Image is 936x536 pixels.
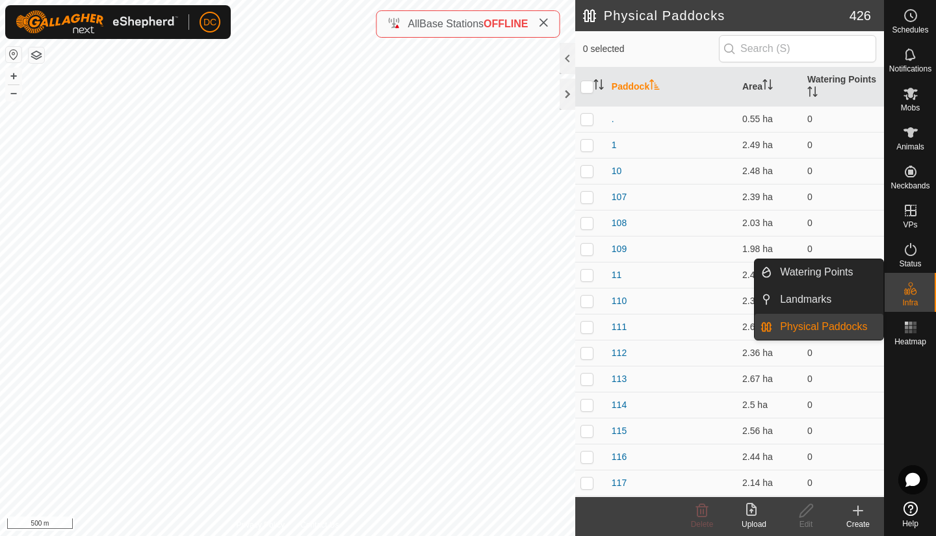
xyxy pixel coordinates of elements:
span: All [408,18,420,29]
button: – [6,85,21,101]
p-sorticon: Activate to sort [807,88,818,99]
a: Watering Points [772,259,883,285]
button: Map Layers [29,47,44,63]
li: Landmarks [755,287,883,313]
div: Create [832,518,884,530]
td: 2.91 ha [737,496,802,522]
span: OFFLINE [484,18,528,29]
span: Physical Paddocks [780,319,867,335]
a: 108 [612,218,627,228]
div: Edit [780,518,832,530]
button: Reset Map [6,47,21,62]
td: 0 [802,184,884,210]
a: 111 [612,322,627,332]
div: Upload [728,518,780,530]
span: Notifications [889,65,931,73]
a: 107 [612,192,627,202]
span: Status [899,260,921,268]
td: 0 [802,470,884,496]
td: 0 [802,392,884,418]
span: Mobs [901,104,920,112]
a: 116 [612,452,627,462]
a: 110 [612,296,627,306]
td: 0 [802,366,884,392]
a: 115 [612,426,627,436]
span: 426 [850,6,871,25]
td: 2.14 ha [737,470,802,496]
span: Infra [902,299,918,307]
td: 2.41 ha [737,262,802,288]
a: 114 [612,400,627,410]
span: VPs [903,221,917,229]
th: Area [737,68,802,107]
a: Privacy Policy [236,519,285,531]
p-sorticon: Activate to sort [762,81,773,92]
td: 2.48 ha [737,158,802,184]
a: Physical Paddocks [772,314,883,340]
td: 0 [802,158,884,184]
td: 0 [802,418,884,444]
a: . [612,114,614,124]
td: 2.67 ha [737,314,802,340]
span: Watering Points [780,264,853,280]
p-sorticon: Activate to sort [593,81,604,92]
td: 2.5 ha [737,392,802,418]
td: 0 [802,132,884,158]
a: 109 [612,244,627,254]
a: 10 [612,166,622,176]
td: 1.98 ha [737,236,802,262]
img: Gallagher Logo [16,10,178,34]
td: 0 [802,340,884,366]
td: 2.31 ha [737,288,802,314]
td: 0.55 ha [737,106,802,132]
a: 117 [612,478,627,488]
button: + [6,68,21,84]
p-sorticon: Activate to sort [649,81,660,92]
td: 0 [802,210,884,236]
span: Animals [896,143,924,151]
li: Watering Points [755,259,883,285]
td: 2.56 ha [737,418,802,444]
h2: Physical Paddocks [583,8,850,23]
td: 0 [802,496,884,522]
span: Base Stations [419,18,484,29]
span: Heatmap [894,338,926,346]
a: 1 [612,140,617,150]
td: 2.44 ha [737,444,802,470]
td: 2.39 ha [737,184,802,210]
th: Watering Points [802,68,884,107]
td: 0 [802,106,884,132]
td: 2.03 ha [737,210,802,236]
span: 0 selected [583,42,719,56]
span: Landmarks [780,292,831,307]
th: Paddock [606,68,737,107]
td: 2.67 ha [737,366,802,392]
span: Schedules [892,26,928,34]
a: Contact Us [300,519,339,531]
td: 2.36 ha [737,340,802,366]
li: Physical Paddocks [755,314,883,340]
a: Landmarks [772,287,883,313]
a: 113 [612,374,627,384]
span: Delete [691,520,714,529]
a: 112 [612,348,627,358]
span: Help [902,520,918,528]
input: Search (S) [719,35,876,62]
a: 11 [612,270,622,280]
a: Help [885,496,936,533]
td: 0 [802,236,884,262]
td: 2.49 ha [737,132,802,158]
td: 0 [802,444,884,470]
span: Neckbands [890,182,929,190]
span: DC [203,16,216,29]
